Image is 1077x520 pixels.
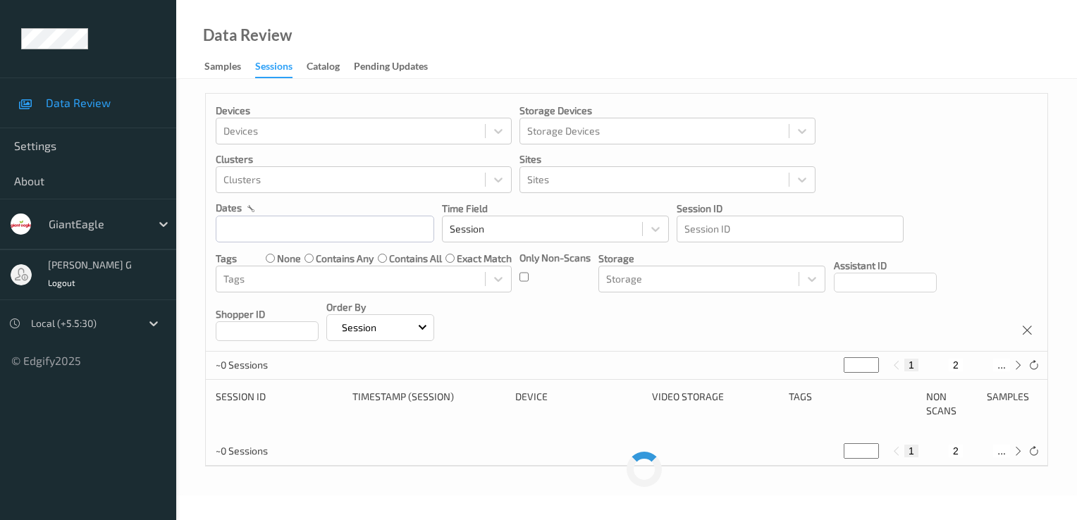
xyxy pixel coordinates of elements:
button: ... [993,359,1010,371]
p: Shopper ID [216,307,319,321]
div: Data Review [203,28,292,42]
div: Pending Updates [354,59,428,77]
p: Session ID [677,202,904,216]
a: Sessions [255,57,307,78]
p: Order By [326,300,434,314]
div: Tags [789,390,916,418]
div: Non Scans [926,390,977,418]
label: contains all [389,252,442,266]
p: Devices [216,104,512,118]
div: Sessions [255,59,293,78]
div: Catalog [307,59,340,77]
p: Storage Devices [519,104,816,118]
p: ~0 Sessions [216,358,321,372]
p: Only Non-Scans [519,251,591,265]
button: 1 [904,359,918,371]
label: none [277,252,301,266]
p: ~0 Sessions [216,444,321,458]
p: Sites [519,152,816,166]
p: dates [216,201,242,215]
p: Time Field [442,202,669,216]
p: Clusters [216,152,512,166]
label: exact match [457,252,512,266]
div: Device [515,390,642,418]
p: Assistant ID [834,259,937,273]
div: Timestamp (Session) [352,390,505,418]
button: 1 [904,445,918,457]
a: Catalog [307,57,354,77]
p: Storage [598,252,825,266]
p: Session [337,321,381,335]
div: Session ID [216,390,343,418]
a: Pending Updates [354,57,442,77]
button: 2 [949,359,963,371]
div: Samples [204,59,241,77]
label: contains any [316,252,374,266]
button: ... [993,445,1010,457]
div: Video Storage [652,390,779,418]
p: Tags [216,252,237,266]
a: Samples [204,57,255,77]
div: Samples [987,390,1038,418]
button: 2 [949,445,963,457]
